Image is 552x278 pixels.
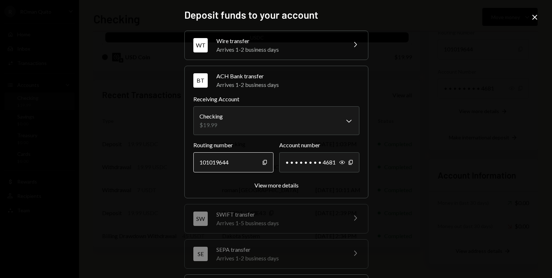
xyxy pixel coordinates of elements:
div: SEPA transfer [216,245,342,254]
button: WTWire transferArrives 1-2 business days [185,31,368,60]
button: SWSWIFT transferArrives 1-5 business days [185,204,368,233]
div: ACH Bank transfer [216,72,359,80]
div: Arrives 1-5 business days [216,219,342,227]
div: • • • • • • • • 4681 [279,152,359,172]
label: Routing number [193,141,273,149]
div: BT [193,73,208,88]
div: WT [193,38,208,52]
div: SW [193,212,208,226]
button: SESEPA transferArrives 1-2 business days [185,240,368,268]
div: SWIFT transfer [216,210,342,219]
div: Arrives 1-2 business days [216,254,342,263]
div: Arrives 1-2 business days [216,80,359,89]
button: View more details [254,182,299,189]
div: 101019644 [193,152,273,172]
div: Wire transfer [216,37,342,45]
button: BTACH Bank transferArrives 1-2 business days [185,66,368,95]
label: Account number [279,141,359,149]
h2: Deposit funds to your account [184,8,368,22]
button: Receiving Account [193,106,359,135]
div: BTACH Bank transferArrives 1-2 business days [193,95,359,189]
div: SE [193,247,208,261]
div: Arrives 1-2 business days [216,45,342,54]
label: Receiving Account [193,95,359,103]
